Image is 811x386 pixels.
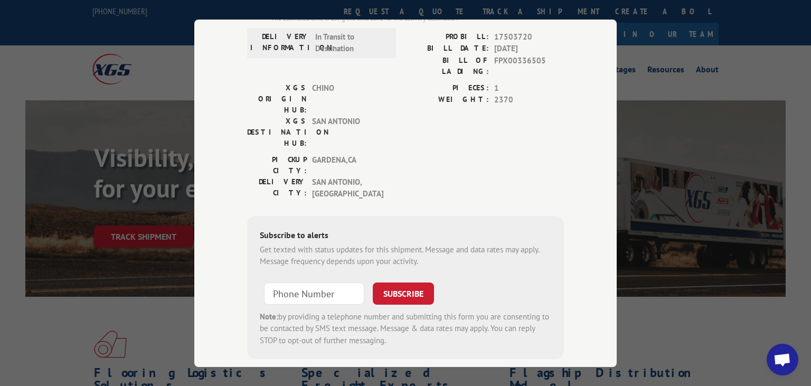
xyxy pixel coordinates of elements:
label: DELIVERY INFORMATION: [250,31,310,54]
label: PICKUP CITY: [247,154,307,176]
div: Get texted with status updates for this shipment. Message and data rates may apply. Message frequ... [260,243,551,267]
span: 2370 [494,94,564,106]
span: CHINO [312,82,383,115]
span: 17503720 [494,31,564,43]
label: BILL DATE: [405,43,489,55]
label: XGS DESTINATION HUB: [247,115,307,148]
div: by providing a telephone number and submitting this form you are consenting to be contacted by SM... [260,310,551,346]
span: SAN ANTONIO , [GEOGRAPHIC_DATA] [312,176,383,200]
label: DELIVERY CITY: [247,176,307,200]
span: In Transit to Destination [315,31,386,54]
label: PROBILL: [405,31,489,43]
div: Subscribe to alerts [260,228,551,243]
label: PIECES: [405,82,489,94]
span: 1 [494,82,564,94]
button: SUBSCRIBE [373,282,434,304]
input: Phone Number [264,282,364,304]
span: FPX00336505 [494,54,564,77]
strong: Note: [260,311,278,321]
div: Open chat [767,344,798,375]
span: SAN ANTONIO [312,115,383,148]
label: XGS ORIGIN HUB: [247,82,307,115]
label: WEIGHT: [405,94,489,106]
span: GARDENA , CA [312,154,383,176]
div: The estimated time is using the time zone for the delivery destination. [271,13,564,23]
label: BILL OF LADING: [405,54,489,77]
span: [DATE] [494,43,564,55]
